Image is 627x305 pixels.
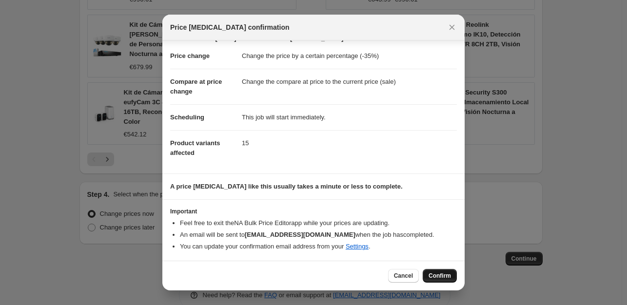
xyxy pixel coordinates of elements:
h3: Important [170,208,457,215]
b: A price [MEDICAL_DATA] like this usually takes a minute or less to complete. [170,183,403,190]
li: Feel free to exit the NA Bulk Price Editor app while your prices are updating. [180,218,457,228]
span: Compare at price change [170,78,222,95]
span: Cancel [394,272,413,280]
li: An email will be sent to when the job has completed . [180,230,457,240]
span: Confirm [429,272,451,280]
a: Settings [346,243,369,250]
dd: 15 [242,130,457,156]
span: Scheduling [170,114,204,121]
button: Confirm [423,269,457,283]
span: Price [MEDICAL_DATA] confirmation [170,22,290,32]
button: Close [445,20,459,34]
dd: Change the price by a certain percentage (-35%) [242,43,457,69]
dd: Change the compare at price to the current price (sale) [242,69,457,95]
span: Price change [170,52,210,59]
dd: This job will start immediately. [242,104,457,130]
button: Cancel [388,269,419,283]
b: [EMAIL_ADDRESS][DOMAIN_NAME] [245,231,355,238]
li: You can update your confirmation email address from your . [180,242,457,251]
span: Product variants affected [170,139,220,156]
